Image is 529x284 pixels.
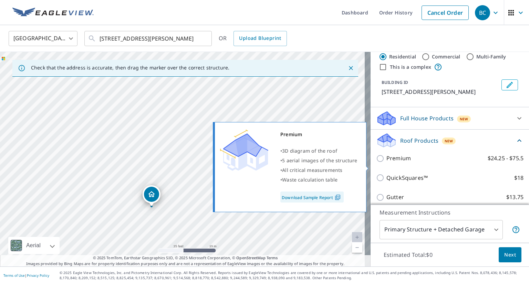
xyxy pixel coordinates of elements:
div: BC [475,5,490,20]
div: • [280,165,357,175]
p: Premium [386,154,411,163]
span: 3D diagram of the roof [282,148,337,154]
a: Terms [267,255,278,260]
p: Gutter [386,193,404,201]
p: © 2025 Eagle View Technologies, Inc. and Pictometry International Corp. All Rights Reserved. Repo... [60,270,526,281]
div: • [280,175,357,185]
a: Terms of Use [3,273,25,278]
div: Dropped pin, building 1, Residential property, 3723 Dartmouth Dr Minnetonka, MN 55345 [143,185,160,207]
div: Full House ProductsNew [376,110,523,127]
div: Premium [280,130,357,139]
p: Roof Products [400,136,438,145]
span: New [445,138,453,144]
p: Estimated Total: $0 [378,247,438,262]
label: Multi-Family [476,53,506,60]
div: [GEOGRAPHIC_DATA] [9,29,77,48]
label: Residential [389,53,416,60]
a: Current Level 20, Zoom In Disabled [352,232,362,242]
div: • [280,146,357,156]
input: Search by address or latitude-longitude [100,29,198,48]
img: EV Logo [12,8,94,18]
button: Edit building 1 [501,79,518,90]
label: Commercial [432,53,460,60]
span: Your report will include the primary structure and a detached garage if one exists. [512,226,520,234]
a: Current Level 20, Zoom Out [352,242,362,253]
div: Aerial [24,237,43,254]
div: Aerial [8,237,60,254]
img: Premium [220,130,268,171]
a: OpenStreetMap [236,255,265,260]
button: Next [499,247,521,263]
a: Download Sample Report [280,192,344,203]
div: Primary Structure + Detached Garage [380,220,503,239]
p: Measurement Instructions [380,208,520,217]
span: Next [504,251,516,259]
label: This is a complex [390,64,431,70]
span: 5 aerial images of the structure [282,157,357,164]
button: Close [346,64,355,73]
p: Check that the address is accurate, then drag the marker over the correct structure. [31,65,229,71]
div: Roof ProductsNew [376,132,523,149]
span: Upload Blueprint [239,34,281,43]
span: Waste calculation table [282,176,338,183]
p: | [3,273,49,277]
p: $13.75 [506,193,523,201]
a: Privacy Policy [27,273,49,278]
p: QuickSquares™ [386,174,428,182]
p: BUILDING ID [382,79,408,85]
div: OR [219,31,287,46]
a: Cancel Order [422,6,469,20]
span: All critical measurements [282,167,342,173]
div: • [280,156,357,165]
span: New [460,116,468,122]
a: Upload Blueprint [234,31,287,46]
p: $24.25 - $75.5 [488,154,523,163]
p: $18 [514,174,523,182]
p: Full House Products [400,114,454,122]
p: [STREET_ADDRESS][PERSON_NAME] [382,88,499,96]
span: © 2025 TomTom, Earthstar Geographics SIO, © 2025 Microsoft Corporation, © [93,255,278,261]
img: Pdf Icon [333,194,342,200]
